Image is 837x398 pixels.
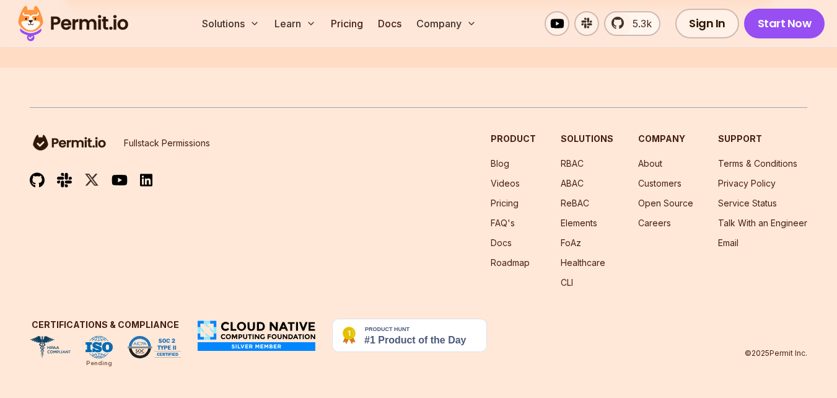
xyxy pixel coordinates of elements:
[561,178,584,188] a: ABAC
[491,178,520,188] a: Videos
[12,2,134,45] img: Permit logo
[561,133,613,145] h3: Solutions
[30,133,109,153] img: logo
[112,173,128,187] img: youtube
[638,178,681,188] a: Customers
[30,319,181,331] h3: Certifications & Compliance
[57,172,72,188] img: slack
[744,9,825,38] a: Start Now
[718,178,776,188] a: Privacy Policy
[561,277,573,288] a: CLI
[745,348,807,358] p: © 2025 Permit Inc.
[491,198,519,208] a: Pricing
[718,218,807,228] a: Talk With an Engineer
[561,257,605,268] a: Healthcare
[84,172,99,188] img: twitter
[86,358,112,368] div: Pending
[718,237,738,248] a: Email
[491,237,512,248] a: Docs
[85,336,113,358] img: ISO
[197,11,265,36] button: Solutions
[411,11,481,36] button: Company
[561,218,597,228] a: Elements
[332,319,487,352] img: Permit.io - Never build permissions again | Product Hunt
[491,158,509,169] a: Blog
[675,9,739,38] a: Sign In
[561,198,589,208] a: ReBAC
[638,133,693,145] h3: Company
[718,158,797,169] a: Terms & Conditions
[30,336,71,358] img: HIPAA
[30,172,45,188] img: github
[491,133,536,145] h3: Product
[140,173,152,187] img: linkedin
[625,16,652,31] span: 5.3k
[373,11,406,36] a: Docs
[718,133,807,145] h3: Support
[638,198,693,208] a: Open Source
[604,11,660,36] a: 5.3k
[124,137,210,149] p: Fullstack Permissions
[638,218,671,228] a: Careers
[491,218,515,228] a: FAQ's
[561,158,584,169] a: RBAC
[128,336,181,358] img: SOC
[718,198,777,208] a: Service Status
[561,237,581,248] a: FoAz
[270,11,321,36] button: Learn
[491,257,530,268] a: Roadmap
[638,158,662,169] a: About
[326,11,368,36] a: Pricing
